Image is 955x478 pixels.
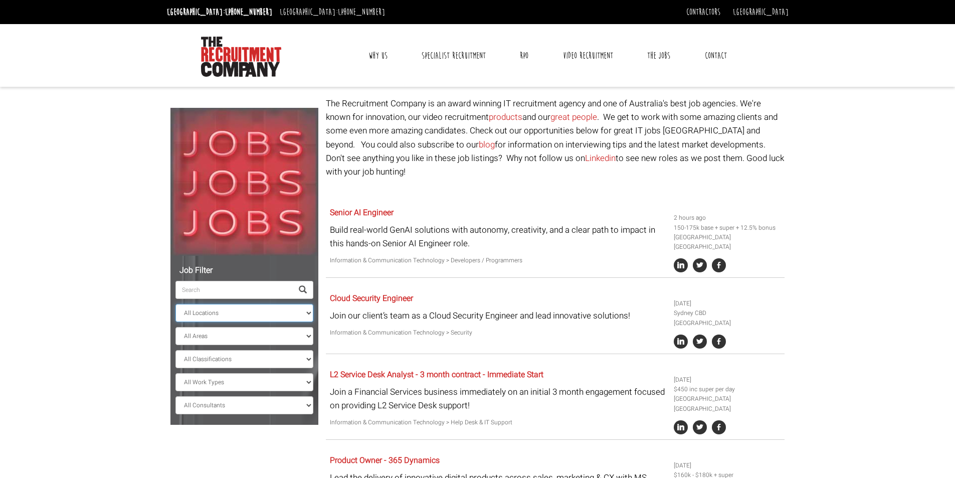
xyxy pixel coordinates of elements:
li: [DATE] [674,461,781,470]
li: [GEOGRAPHIC_DATA]: [164,4,275,20]
a: products [489,111,522,123]
a: Linkedin [585,152,616,165]
img: The Recruitment Company [201,37,281,77]
p: Information & Communication Technology > Security [330,328,666,338]
a: Product Owner - 365 Dynamics [330,454,440,466]
a: Cloud Security Engineer [330,292,413,304]
a: blog [479,138,495,151]
a: great people [550,111,597,123]
a: Contractors [686,7,720,18]
p: Join our client’s team as a Cloud Security Engineer and lead innovative solutions! [330,309,666,323]
li: [DATE] [674,299,781,308]
li: 2 hours ago [674,213,781,223]
li: [DATE] [674,375,781,385]
li: [GEOGRAPHIC_DATA] [GEOGRAPHIC_DATA] [674,394,781,413]
a: Senior AI Engineer [330,207,394,219]
h5: Job Filter [175,266,313,275]
li: [GEOGRAPHIC_DATA]: [277,4,388,20]
p: The Recruitment Company is an award winning IT recruitment agency and one of Australia's best job... [326,97,785,179]
li: 150-175k base + super + 12.5% bonus [674,223,781,233]
li: Sydney CBD [GEOGRAPHIC_DATA] [674,308,781,328]
a: [PHONE_NUMBER] [338,7,385,18]
li: [GEOGRAPHIC_DATA] [GEOGRAPHIC_DATA] [674,233,781,252]
a: [GEOGRAPHIC_DATA] [733,7,789,18]
p: Build real-world GenAI solutions with autonomy, creativity, and a clear path to impact in this ha... [330,223,666,250]
p: Information & Communication Technology > Help Desk & IT Support [330,418,666,427]
img: Jobs, Jobs, Jobs [170,108,318,256]
a: [PHONE_NUMBER] [225,7,272,18]
a: Specialist Recruitment [414,43,493,68]
p: Information & Communication Technology > Developers / Programmers [330,256,666,265]
a: L2 Service Desk Analyst - 3 month contract - Immediate Start [330,369,543,381]
li: $450 inc super per day [674,385,781,394]
input: Search [175,281,293,299]
a: RPO [512,43,536,68]
a: Contact [697,43,734,68]
a: Video Recruitment [555,43,621,68]
a: Why Us [361,43,395,68]
a: The Jobs [640,43,678,68]
p: Join a Financial Services business immediately on an initial 3 month engagement focused on provid... [330,385,666,412]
